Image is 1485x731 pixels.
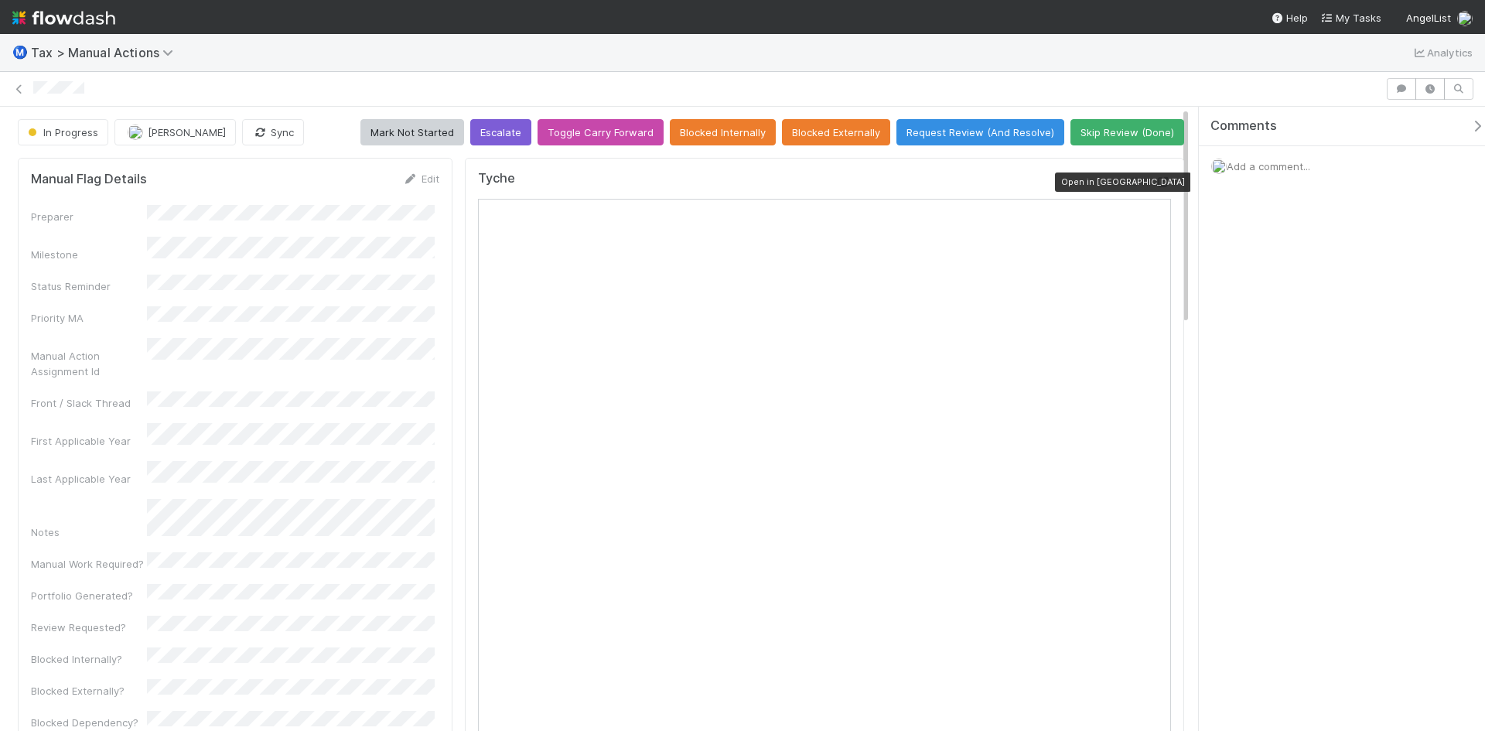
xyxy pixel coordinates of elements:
[242,119,304,145] button: Sync
[360,119,464,145] button: Mark Not Started
[12,46,28,59] span: Ⓜ️
[1271,10,1308,26] div: Help
[31,247,147,262] div: Milestone
[31,683,147,699] div: Blocked Externally?
[896,119,1064,145] button: Request Review (And Resolve)
[403,173,439,185] a: Edit
[1320,10,1381,26] a: My Tasks
[31,172,147,187] h5: Manual Flag Details
[31,348,147,379] div: Manual Action Assignment Id
[31,278,147,294] div: Status Reminder
[670,119,776,145] button: Blocked Internally
[148,126,226,138] span: [PERSON_NAME]
[31,524,147,540] div: Notes
[128,125,143,140] img: avatar_e41e7ae5-e7d9-4d8d-9f56-31b0d7a2f4fd.png
[31,651,147,667] div: Blocked Internally?
[31,556,147,572] div: Manual Work Required?
[31,588,147,603] div: Portfolio Generated?
[31,395,147,411] div: Front / Slack Thread
[31,433,147,449] div: First Applicable Year
[31,715,147,730] div: Blocked Dependency?
[31,45,181,60] span: Tax > Manual Actions
[1412,43,1473,62] a: Analytics
[478,171,515,186] h5: Tyche
[31,471,147,487] div: Last Applicable Year
[1457,11,1473,26] img: avatar_e41e7ae5-e7d9-4d8d-9f56-31b0d7a2f4fd.png
[538,119,664,145] button: Toggle Carry Forward
[12,5,115,31] img: logo-inverted-e16ddd16eac7371096b0.svg
[31,209,147,224] div: Preparer
[1211,159,1227,174] img: avatar_e41e7ae5-e7d9-4d8d-9f56-31b0d7a2f4fd.png
[1070,119,1184,145] button: Skip Review (Done)
[1227,160,1310,173] span: Add a comment...
[1320,12,1381,24] span: My Tasks
[31,620,147,635] div: Review Requested?
[470,119,531,145] button: Escalate
[114,119,236,145] button: [PERSON_NAME]
[782,119,890,145] button: Blocked Externally
[1406,12,1451,24] span: AngelList
[1210,118,1277,134] span: Comments
[31,310,147,326] div: Priority MA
